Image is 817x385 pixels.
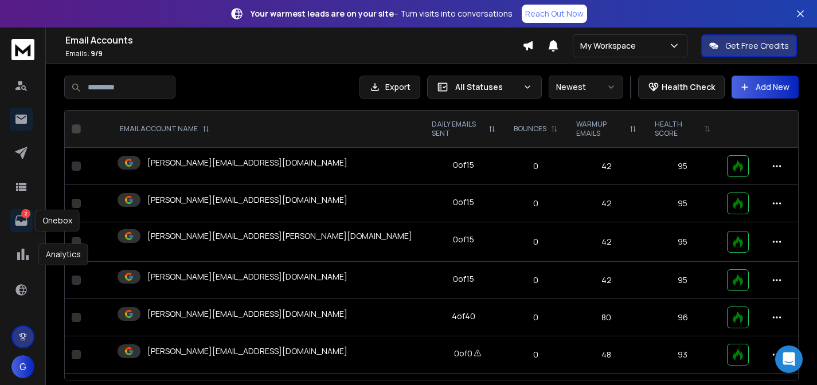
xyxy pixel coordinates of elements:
td: 42 [567,222,646,262]
p: 0 [511,160,560,172]
p: All Statuses [455,81,518,93]
td: 48 [567,336,646,374]
a: Reach Out Now [522,5,587,23]
p: 0 [511,274,560,286]
button: Export [359,76,420,99]
p: DAILY EMAILS SENT [432,120,484,138]
p: My Workspace [580,40,640,52]
td: 93 [646,336,720,374]
td: 95 [646,148,720,185]
p: [PERSON_NAME][EMAIL_ADDRESS][DOMAIN_NAME] [147,271,347,282]
div: 0 of 15 [453,197,474,208]
td: 95 [646,222,720,262]
p: HEALTH SCORE [655,120,699,138]
div: 0 of 15 [453,234,474,245]
div: Onebox [35,210,80,231]
p: Health Check [662,81,715,93]
img: logo [11,39,34,60]
span: 9 / 9 [91,49,103,58]
p: – Turn visits into conversations [251,8,513,19]
td: 42 [567,185,646,222]
p: [PERSON_NAME][EMAIL_ADDRESS][PERSON_NAME][DOMAIN_NAME] [147,230,412,242]
div: 0 of 0 [454,348,472,359]
button: Health Check [638,76,725,99]
div: 0 of 15 [453,273,474,285]
td: 42 [567,262,646,299]
p: Reach Out Now [525,8,584,19]
p: [PERSON_NAME][EMAIL_ADDRESS][DOMAIN_NAME] [147,345,347,357]
button: G [11,355,34,378]
button: Add New [732,76,799,99]
div: Analytics [38,243,88,265]
p: Get Free Credits [725,40,789,52]
div: EMAIL ACCOUNT NAME [120,124,209,133]
p: [PERSON_NAME][EMAIL_ADDRESS][DOMAIN_NAME] [147,194,347,206]
a: 2 [10,209,33,232]
button: Newest [549,76,623,99]
div: 0 of 15 [453,159,474,171]
td: 96 [646,299,720,336]
p: 0 [511,349,560,360]
td: 42 [567,148,646,185]
p: 0 [511,198,560,209]
p: BOUNCES [514,124,546,133]
td: 95 [646,185,720,222]
td: 80 [567,299,646,336]
h1: Email Accounts [65,33,522,47]
p: WARMUP EMAILS [576,120,625,138]
p: 0 [511,236,560,247]
p: Emails : [65,49,522,58]
p: 2 [21,209,30,218]
div: Open Intercom Messenger [775,345,803,373]
div: 4 of 40 [452,311,475,322]
p: 0 [511,312,560,323]
p: [PERSON_NAME][EMAIL_ADDRESS][DOMAIN_NAME] [147,157,347,168]
p: [PERSON_NAME][EMAIL_ADDRESS][DOMAIN_NAME] [147,308,347,320]
button: Get Free Credits [701,34,797,57]
strong: Your warmest leads are on your site [251,8,394,19]
td: 95 [646,262,720,299]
